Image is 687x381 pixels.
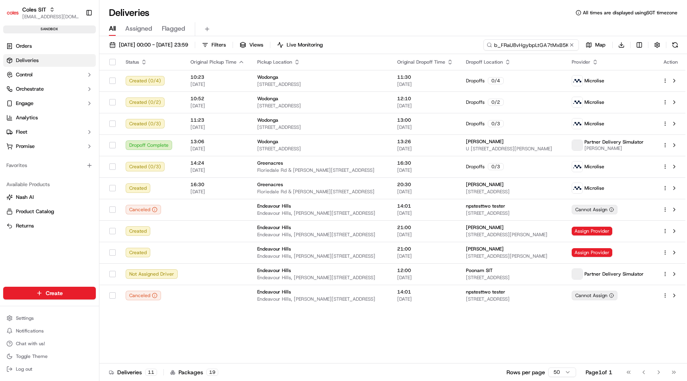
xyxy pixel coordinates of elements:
[16,315,34,321] span: Settings
[126,291,161,300] div: Canceled
[22,6,46,14] button: Coles SIT
[257,160,283,166] span: Greenacres
[582,39,609,51] button: Map
[572,59,590,65] span: Provider
[287,41,323,49] span: Live Monitoring
[466,189,559,195] span: [STREET_ADDRESS]
[572,97,582,107] img: microlise_logo.jpeg
[145,369,157,376] div: 11
[6,6,19,19] img: Coles SIT
[397,74,453,80] span: 11:30
[572,161,582,172] img: microlise_logo.jpeg
[257,95,278,102] span: Wodonga
[8,32,145,45] p: Welcome 👋
[206,369,218,376] div: 19
[584,121,604,127] span: Microlise
[257,253,384,259] span: Endeavour Hills, [PERSON_NAME][STREET_ADDRESS]
[397,246,453,252] span: 21:00
[397,59,445,65] span: Original Dropoff Time
[3,126,96,138] button: Fleet
[466,274,559,281] span: [STREET_ADDRESS]
[198,39,229,51] button: Filters
[466,203,505,209] span: npstesttwo tester
[106,39,192,51] button: [DATE] 00:00 - [DATE] 23:59
[257,103,384,109] span: [STREET_ADDRESS]
[22,14,79,20] span: [EMAIL_ADDRESS][DOMAIN_NAME]
[466,289,505,295] span: npstesttwo tester
[16,340,45,347] span: Chat with us!
[466,210,559,216] span: [STREET_ADDRESS]
[16,114,38,121] span: Analytics
[190,138,245,145] span: 13:06
[466,267,493,274] span: Poonam SIT
[16,86,44,93] span: Orchestrate
[257,210,384,216] span: Endeavour Hills, [PERSON_NAME][STREET_ADDRESS]
[466,296,559,302] span: [STREET_ADDRESS]
[466,246,504,252] span: [PERSON_NAME]
[257,267,291,274] span: Endeavour Hills
[257,246,291,252] span: Endeavour Hills
[3,287,96,299] button: Create
[190,59,237,65] span: Original Pickup Time
[584,99,604,105] span: Microlise
[8,8,24,24] img: Nash
[16,57,39,64] span: Deliveries
[397,224,453,231] span: 21:00
[662,59,679,65] div: Action
[126,205,161,214] button: Canceled
[3,25,96,33] div: sandbox
[572,248,612,257] span: Assign Provider
[670,39,681,51] button: Refresh
[466,78,485,84] span: Dropoffs
[16,143,35,150] span: Promise
[16,328,44,334] span: Notifications
[3,54,96,67] a: Deliveries
[75,115,128,123] span: API Documentation
[67,116,74,122] div: 💻
[584,271,644,277] span: Partner Delivery Simulator
[109,368,157,376] div: Deliveries
[16,100,33,107] span: Engage
[3,140,96,153] button: Promise
[397,181,453,188] span: 20:30
[397,296,453,302] span: [DATE]
[397,160,453,166] span: 16:30
[257,181,283,188] span: Greenacres
[257,231,384,238] span: Endeavour Hills, [PERSON_NAME][STREET_ADDRESS]
[583,10,677,16] span: All times are displayed using SGT timezone
[190,103,245,109] span: [DATE]
[397,210,453,216] span: [DATE]
[397,289,453,295] span: 14:01
[257,224,291,231] span: Endeavour Hills
[397,117,453,123] span: 13:00
[466,99,485,105] span: Dropoffs
[3,68,96,81] button: Control
[572,291,617,300] div: Cannot Assign
[3,364,96,375] button: Log out
[3,111,96,124] a: Analytics
[3,191,96,204] button: Nash AI
[257,138,278,145] span: Wodonga
[16,71,33,78] span: Control
[584,139,644,145] span: Partner Delivery Simulator
[586,368,612,376] div: Page 1 of 1
[3,83,96,95] button: Orchestrate
[236,39,267,51] button: Views
[257,167,384,173] span: Floriedale Rd & [PERSON_NAME][STREET_ADDRESS]
[27,76,130,84] div: Start new chat
[190,124,245,130] span: [DATE]
[572,227,612,235] span: Assign Provider
[257,189,384,195] span: Floriedale Rd & [PERSON_NAME][STREET_ADDRESS]
[397,124,453,130] span: [DATE]
[466,224,504,231] span: [PERSON_NAME]
[6,194,93,201] a: Nash AI
[190,181,245,188] span: 16:30
[3,313,96,324] button: Settings
[466,163,485,170] span: Dropoffs
[572,119,582,129] img: microlise_logo.jpeg
[584,185,604,191] span: Microlise
[397,138,453,145] span: 13:26
[3,220,96,232] button: Returns
[257,74,278,80] span: Wodonga
[3,3,82,22] button: Coles SITColes SIT[EMAIL_ADDRESS][DOMAIN_NAME]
